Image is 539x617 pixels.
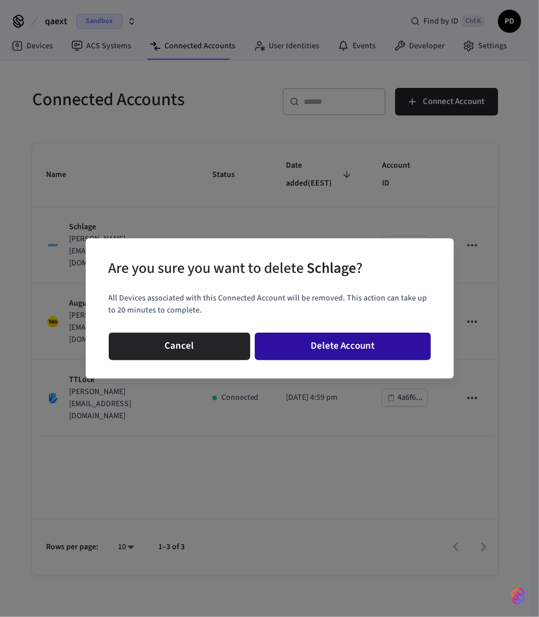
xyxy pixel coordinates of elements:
button: Cancel [109,333,250,360]
div: Are you sure you want to delete ? [109,257,363,280]
img: SeamLogoGradient.69752ec5.svg [511,587,525,606]
span: Schlage [307,258,357,279]
button: Delete Account [255,333,431,360]
p: All Devices associated with this Connected Account will be removed. This action can take up to 20... [109,292,431,317]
